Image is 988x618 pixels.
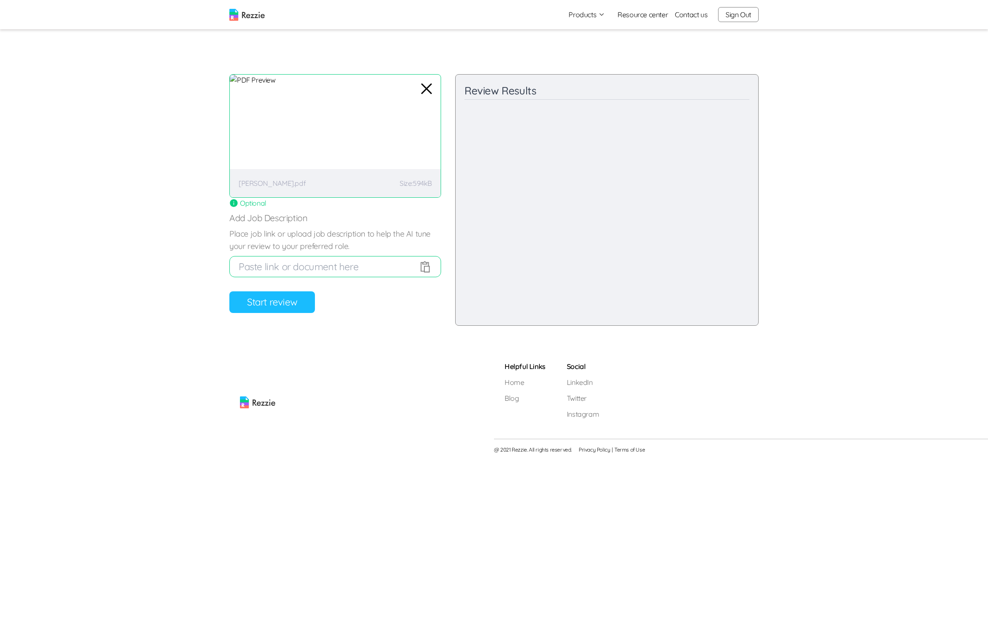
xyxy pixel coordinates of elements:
[239,178,306,188] p: [PERSON_NAME].pdf
[400,178,432,188] p: Size: 594kB
[464,83,749,100] div: Review Results
[229,291,315,313] button: Start review
[569,9,605,20] button: Products
[579,446,610,453] a: Privacy Policy
[614,446,645,453] a: Terms of Use
[229,212,441,224] p: Add Job Description
[567,377,599,388] a: LinkedIn
[567,409,599,419] a: Instagram
[567,361,599,372] h5: Social
[718,7,759,22] button: Sign Out
[240,361,275,408] img: rezzie logo
[567,393,599,403] a: Twitter
[239,256,419,277] input: Paste link or document here
[675,9,707,20] a: Contact us
[494,446,572,453] span: @ 2021 Rezzie. All rights reserved.
[505,361,546,372] h5: Helpful Links
[229,9,265,21] img: logo
[505,393,546,403] a: Blog
[229,198,441,208] div: Optional
[617,9,668,20] a: Resource center
[229,228,441,252] label: Place job link or upload job description to help the AI tune your review to your preferred role.
[505,377,546,388] a: Home
[612,446,613,453] span: |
